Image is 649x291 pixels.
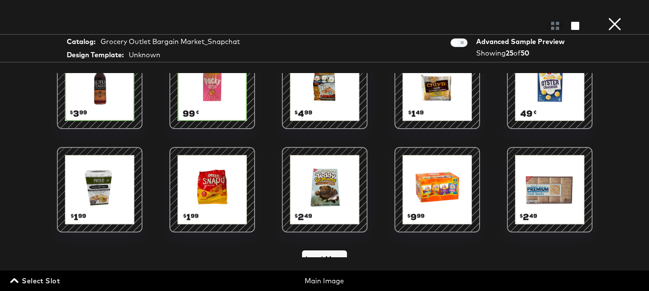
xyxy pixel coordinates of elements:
[221,276,427,286] div: Main Image
[9,275,63,287] button: Select Slot
[506,49,513,57] strong: 25
[101,37,240,47] div: Grocery Outlet Bargain Market_Snapchat
[129,50,160,60] div: Unknown
[305,253,344,265] span: Load More
[521,49,529,57] strong: 50
[302,250,347,267] button: Load More
[67,37,95,47] strong: Catalog:
[476,37,568,47] div: Advanced Sample Preview
[12,275,60,287] span: Select Slot
[67,50,124,60] strong: Design Template:
[476,48,568,58] div: Showing of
